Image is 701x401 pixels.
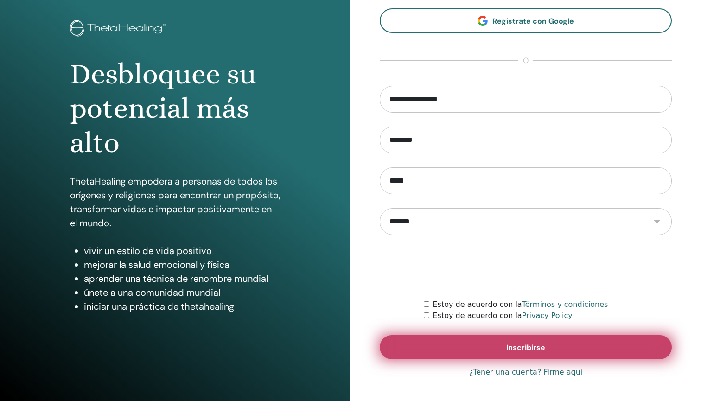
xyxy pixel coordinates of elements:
[70,57,280,160] h1: Desbloquee su potencial más alto
[380,335,672,359] button: Inscribirse
[492,16,574,26] span: Regístrate con Google
[522,300,608,309] a: Términos y condiciones
[433,299,608,310] label: Estoy de acuerdo con la
[84,244,280,258] li: vivir un estilo de vida positivo
[84,258,280,272] li: mejorar la salud emocional y física
[522,311,573,320] a: Privacy Policy
[455,249,596,285] iframe: reCAPTCHA
[84,299,280,313] li: iniciar una práctica de thetahealing
[518,55,533,66] span: o
[84,286,280,299] li: únete a una comunidad mundial
[433,310,573,321] label: Estoy de acuerdo con la
[70,174,280,230] p: ThetaHealing empodera a personas de todos los orígenes y religiones para encontrar un propósito, ...
[469,367,583,378] a: ¿Tener una cuenta? Firme aquí
[380,8,672,33] a: Regístrate con Google
[84,272,280,286] li: aprender una técnica de renombre mundial
[506,343,545,352] span: Inscribirse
